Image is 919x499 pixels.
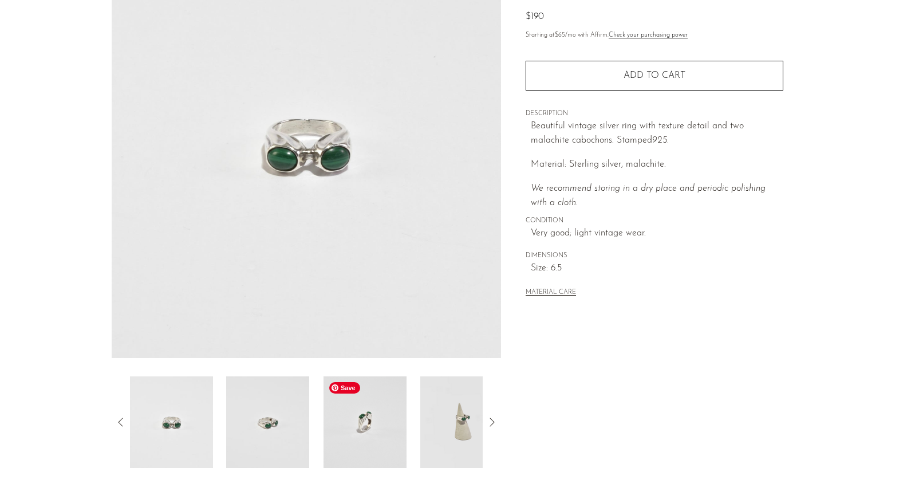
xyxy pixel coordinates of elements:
button: Add to cart [526,61,783,91]
img: Silver Malachite Ring [226,376,309,468]
span: CONDITION [526,216,783,226]
p: Material: Sterling silver, malachite. [531,158,783,172]
img: Silver Malachite Ring [324,376,407,468]
p: Beautiful vintage silver ring with texture detail and two malachite cabochons. Stamped [531,119,783,148]
span: Very good; light vintage wear. [531,226,783,241]
a: Check your purchasing power - Learn more about Affirm Financing (opens in modal) [609,32,688,38]
span: Add to cart [624,70,685,81]
button: MATERIAL CARE [526,289,576,297]
span: Save [329,382,360,394]
span: DESCRIPTION [526,109,783,119]
img: Silver Malachite Ring [130,376,213,468]
em: 925. [652,136,669,145]
p: Starting at /mo with Affirm. [526,30,783,41]
img: Silver Malachite Ring [420,376,503,468]
span: Size: 6.5 [531,261,783,276]
span: $65 [555,32,565,38]
span: $190 [526,12,544,21]
i: We recommend storing in a dry place and periodic polishing with a cloth. [531,184,766,208]
span: DIMENSIONS [526,251,783,261]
